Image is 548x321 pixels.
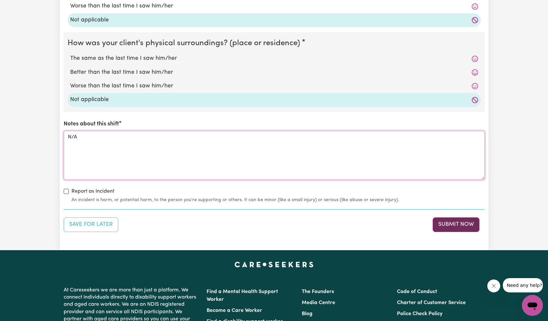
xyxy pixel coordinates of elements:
[487,279,500,292] iframe: Close message
[207,308,262,313] a: Become a Care Worker
[397,311,442,316] a: Police Check Policy
[433,217,479,232] button: Submit your job report
[207,289,278,302] a: Find a Mental Health Support Worker
[70,16,478,24] label: Not applicable
[522,295,543,316] iframe: Button to launch messaging window
[71,197,485,203] small: An incident is harm, or potential harm, to the person you're supporting or others. It can be mino...
[64,120,119,128] label: Notes about this shift
[64,131,485,180] textarea: N/A
[302,311,312,316] a: Blog
[503,278,543,292] iframe: Message from company
[302,289,334,294] a: The Founders
[70,68,478,77] label: Better than the last time I saw him/her
[64,217,118,232] button: Save your job report
[70,54,478,63] label: The same as the last time I saw him/her
[70,2,478,10] label: Worse than the last time I saw him/her
[302,300,335,305] a: Media Centre
[397,300,466,305] a: Charter of Customer Service
[68,37,303,49] legend: How was your client's physical surroundings? (place or residence)
[235,262,313,267] a: Careseekers home page
[70,82,478,90] label: Worse than the last time I saw him/her
[397,289,437,294] a: Code of Conduct
[70,96,478,104] label: Not applicable
[71,187,114,195] label: Report as Incident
